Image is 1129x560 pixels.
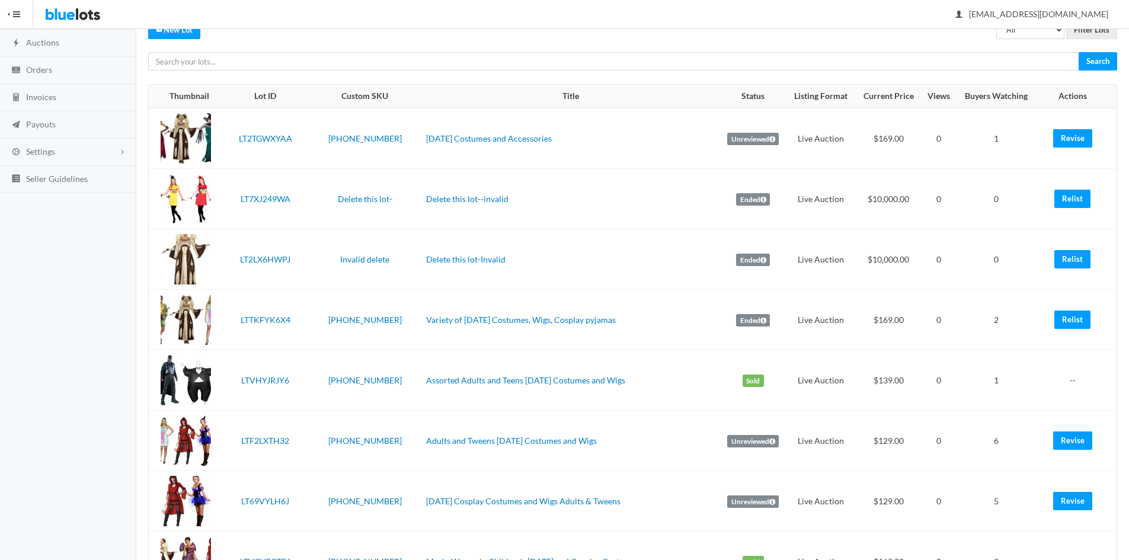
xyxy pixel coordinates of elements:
th: Title [421,85,719,108]
span: Orders [26,65,52,75]
ion-icon: flash [10,38,22,49]
a: Adults and Tweens [DATE] Costumes and Wigs [426,436,597,446]
td: $10,000.00 [856,229,922,290]
a: createNew Lot [148,21,200,39]
a: LT7XJ249WA [241,194,290,204]
td: $129.00 [856,471,922,532]
a: Relist [1054,250,1090,268]
th: Custom SKU [308,85,421,108]
td: Live Auction [786,169,855,229]
td: $139.00 [856,350,922,411]
a: LTTKFYK6X4 [241,315,290,325]
span: Auctions [26,37,59,47]
input: Search [1079,52,1117,71]
a: LT2TGWXYAA [239,133,292,143]
label: Ended [736,193,770,206]
ion-icon: list box [10,174,22,185]
a: Relist [1054,311,1090,329]
td: 0 [921,290,956,350]
th: Views [921,85,956,108]
a: Variety of [DATE] Costumes, Wigs, Cosplay pyjamas [426,315,616,325]
th: Actions [1036,85,1117,108]
td: Live Auction [786,411,855,471]
a: [PHONE_NUMBER] [328,315,402,325]
td: $10,000.00 [856,169,922,229]
span: Settings [26,146,55,156]
td: 1 [957,350,1036,411]
td: $169.00 [856,290,922,350]
th: Buyers Watching [957,85,1036,108]
td: Live Auction [786,108,855,169]
span: Payouts [26,119,56,129]
ion-icon: create [156,25,164,33]
label: Ended [736,254,770,267]
label: Ended [736,314,770,327]
td: -- [1036,350,1117,411]
span: Seller Guidelines [26,174,88,184]
a: Invalid delete [340,254,389,264]
td: Live Auction [786,471,855,532]
a: Revise [1053,492,1092,510]
td: 0 [921,229,956,290]
td: 0 [921,471,956,532]
ion-icon: cog [10,147,22,158]
ion-icon: person [953,9,965,21]
th: Listing Format [786,85,855,108]
a: Revise [1053,431,1092,450]
label: Unreviewed [727,133,779,146]
td: 0 [957,169,1036,229]
label: Unreviewed [727,435,779,448]
th: Status [719,85,786,108]
ion-icon: cash [10,65,22,76]
a: [PHONE_NUMBER] [328,133,402,143]
label: Unreviewed [727,495,779,508]
td: Live Auction [786,350,855,411]
td: 0 [921,108,956,169]
a: LTF2LXTH32 [241,436,289,446]
a: Delete this lot-Invalid [426,254,506,264]
a: [DATE] Cosplay Costumes and Wigs Adults & Tweens [426,496,621,506]
td: Live Auction [786,290,855,350]
a: LT2LX6HWPJ [240,254,290,264]
td: 1 [957,108,1036,169]
span: [EMAIL_ADDRESS][DOMAIN_NAME] [956,9,1108,19]
td: 2 [957,290,1036,350]
a: Assorted Adults and Teens [DATE] Costumes and Wigs [426,375,625,385]
td: 0 [921,350,956,411]
span: Invoices [26,92,56,102]
a: [PHONE_NUMBER] [328,436,402,446]
td: 5 [957,471,1036,532]
td: $129.00 [856,411,922,471]
td: $169.00 [856,108,922,169]
input: Search your lots... [148,52,1079,71]
td: 0 [921,411,956,471]
a: [PHONE_NUMBER] [328,496,402,506]
th: Current Price [856,85,922,108]
th: Lot ID [222,85,308,108]
a: Revise [1053,129,1092,148]
ion-icon: paper plane [10,120,22,131]
a: Delete this lot- [338,194,392,204]
ion-icon: calculator [10,92,22,104]
a: Delete this lot--invalid [426,194,508,204]
input: Filter Lots [1066,21,1117,39]
td: 0 [957,229,1036,290]
a: LTVHYJRJY6 [241,375,289,385]
td: 6 [957,411,1036,471]
a: LT69VYLH6J [241,496,289,506]
td: 0 [921,169,956,229]
a: [DATE] Costumes and Accessories [426,133,552,143]
label: Sold [743,375,764,388]
a: Relist [1054,190,1090,208]
td: Live Auction [786,229,855,290]
th: Thumbnail [149,85,222,108]
a: [PHONE_NUMBER] [328,375,402,385]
